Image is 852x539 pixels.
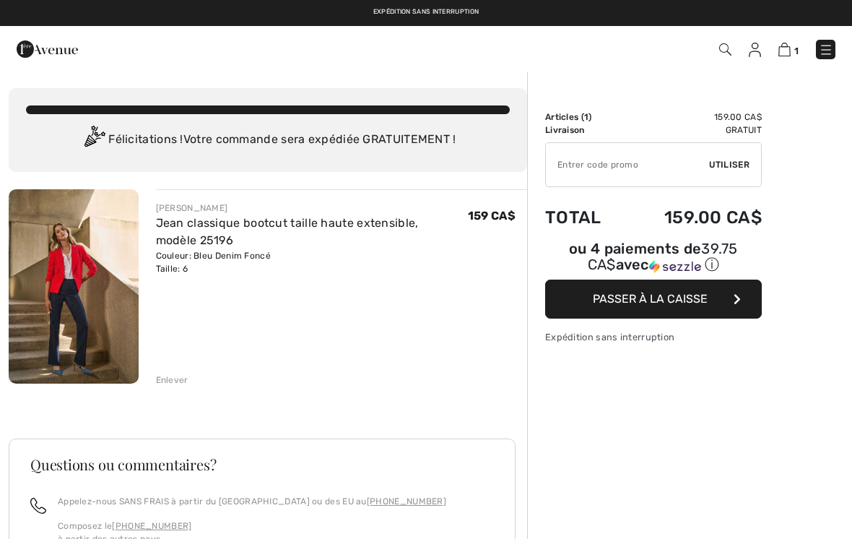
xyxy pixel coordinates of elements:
[545,280,762,319] button: Passer à la caisse
[367,496,446,506] a: [PHONE_NUMBER]
[778,43,791,56] img: Panier d'achat
[30,498,46,514] img: call
[749,43,761,57] img: Mes infos
[26,126,510,155] div: Félicitations ! Votre commande sera expédiée GRATUITEMENT !
[778,40,799,58] a: 1
[794,46,799,56] span: 1
[593,292,708,306] span: Passer à la caisse
[156,374,188,387] div: Enlever
[156,216,419,247] a: Jean classique bootcut taille haute extensible, modèle 25196
[546,143,709,186] input: Code promo
[709,158,749,171] span: Utiliser
[468,209,516,223] span: 159 CA$
[30,457,494,472] h3: Questions ou commentaires?
[58,495,446,508] p: Appelez-nous SANS FRAIS à partir du [GEOGRAPHIC_DATA] ou des EU au
[112,521,191,531] a: [PHONE_NUMBER]
[649,260,701,273] img: Sezzle
[588,240,738,273] span: 39.75 CA$
[584,112,588,122] span: 1
[545,111,624,124] td: Articles ( )
[819,43,833,57] img: Menu
[17,35,78,64] img: 1ère Avenue
[156,202,468,215] div: [PERSON_NAME]
[79,126,108,155] img: Congratulation2.svg
[545,193,624,242] td: Total
[624,193,762,242] td: 159.00 CA$
[624,124,762,137] td: Gratuit
[545,242,762,280] div: ou 4 paiements de39.75 CA$avecSezzle Cliquez pour en savoir plus sur Sezzle
[545,330,762,344] div: Expédition sans interruption
[545,242,762,275] div: ou 4 paiements de avec
[17,41,78,55] a: 1ère Avenue
[156,249,468,275] div: Couleur: Bleu Denim Foncé Taille: 6
[545,124,624,137] td: Livraison
[624,111,762,124] td: 159.00 CA$
[9,189,139,384] img: Jean classique bootcut taille haute extensible, modèle 25196
[719,43,731,56] img: Recherche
